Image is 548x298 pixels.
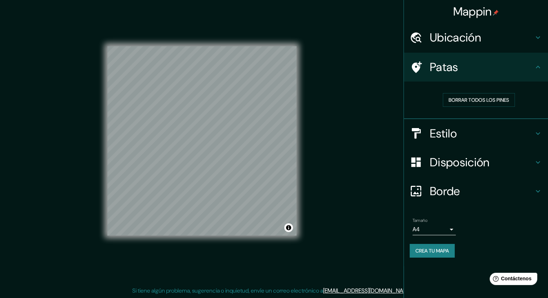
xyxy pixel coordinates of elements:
[484,270,540,290] iframe: Lanzador de widgets de ayuda
[404,119,548,148] div: Estilo
[430,184,460,199] font: Borde
[413,224,456,235] div: A4
[284,223,293,232] button: Activar o desactivar atribución
[443,93,515,107] button: Borrar todos los pines
[410,244,455,258] button: Crea tu mapa
[404,148,548,177] div: Disposición
[413,218,427,223] font: Tamaño
[430,30,481,45] font: Ubicación
[404,177,548,206] div: Borde
[493,10,499,16] img: pin-icon.png
[430,126,457,141] font: Estilo
[132,287,323,294] font: Si tiene algún problema, sugerencia o inquietud, envíe un correo electrónico a
[415,247,449,254] font: Crea tu mapa
[430,60,458,75] font: Patas
[323,287,412,294] a: [EMAIL_ADDRESS][DOMAIN_NAME]
[453,4,492,19] font: Mappin
[107,46,297,236] canvas: Mapa
[404,53,548,82] div: Patas
[430,155,489,170] font: Disposición
[404,23,548,52] div: Ubicación
[413,225,420,233] font: A4
[449,97,509,103] font: Borrar todos los pines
